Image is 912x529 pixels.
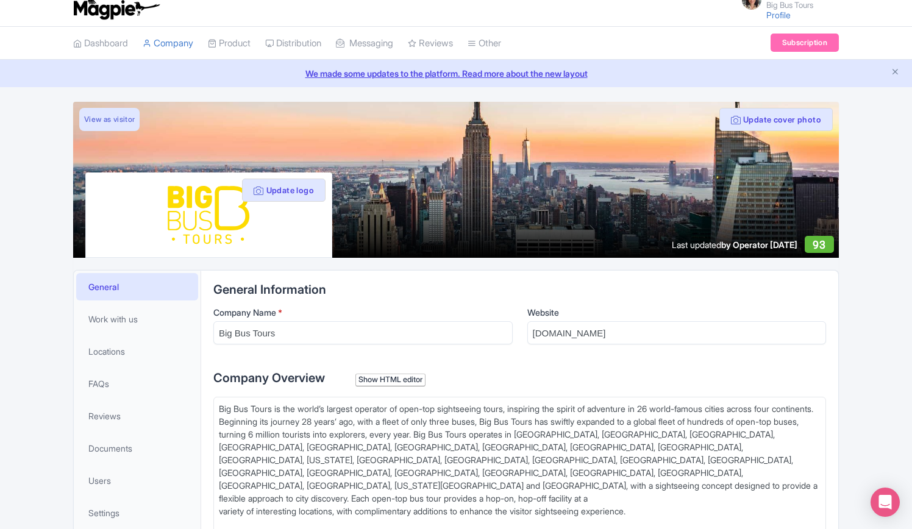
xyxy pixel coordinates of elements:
a: Distribution [265,27,321,60]
a: Documents [76,435,198,462]
a: Messaging [336,27,393,60]
span: by Operator [DATE] [721,240,797,250]
a: Subscription [771,34,839,52]
span: Documents [88,442,132,455]
h2: General Information [213,283,826,296]
span: Work with us [88,313,138,325]
a: Settings [76,499,198,527]
a: View as visitor [79,108,140,131]
span: Locations [88,345,125,358]
span: Reviews [88,410,121,422]
span: Users [88,474,111,487]
span: Website [527,307,559,318]
a: Users [76,467,198,494]
a: Locations [76,338,198,365]
a: Reviews [76,402,198,430]
a: Work with us [76,305,198,333]
a: Reviews [408,27,453,60]
span: Settings [88,506,119,519]
a: Profile [766,10,791,20]
div: Show HTML editor [355,374,426,386]
span: Company Overview [213,371,325,385]
div: Last updated [672,238,797,251]
a: Company [143,27,193,60]
span: 93 [813,238,825,251]
img: azdgtpjuyitt00k4zwfq.svg [110,182,307,247]
button: Close announcement [891,66,900,80]
small: Big Bus Tours [766,1,839,9]
a: Product [208,27,251,60]
a: Dashboard [73,27,128,60]
span: General [88,280,119,293]
button: Update cover photo [719,108,833,131]
div: Open Intercom Messenger [871,488,900,517]
button: Update logo [242,179,326,202]
a: Other [468,27,501,60]
a: General [76,273,198,300]
a: We made some updates to the platform. Read more about the new layout [7,67,905,80]
a: FAQs [76,370,198,397]
span: FAQs [88,377,109,390]
span: Company Name [213,307,276,318]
